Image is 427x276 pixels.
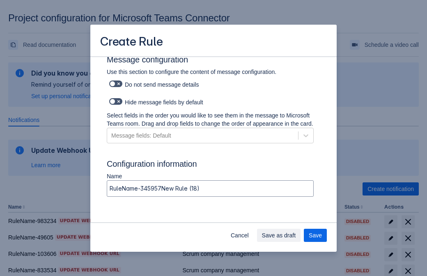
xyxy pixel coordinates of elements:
span: Save as draft [262,229,296,242]
div: Hide message fields by default [107,96,314,107]
h3: Destination [107,221,314,234]
p: Use this section to configure the content of message configuration. [107,68,314,76]
div: Do not send message details [107,78,314,90]
h3: Create Rule [100,34,163,51]
button: Save as draft [257,229,301,242]
button: Cancel [226,229,254,242]
h3: Message configuration [107,55,320,68]
div: Message fields: Default [111,131,171,140]
span: Cancel [231,229,249,242]
p: Select fields in the order you would like to see them in the message to Microsoft Teams room. Dra... [107,111,314,128]
input: Please enter the name of the rule here [107,181,313,196]
h3: Configuration information [107,159,320,172]
span: Save [309,229,322,242]
button: Save [304,229,327,242]
p: Name [107,172,314,180]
